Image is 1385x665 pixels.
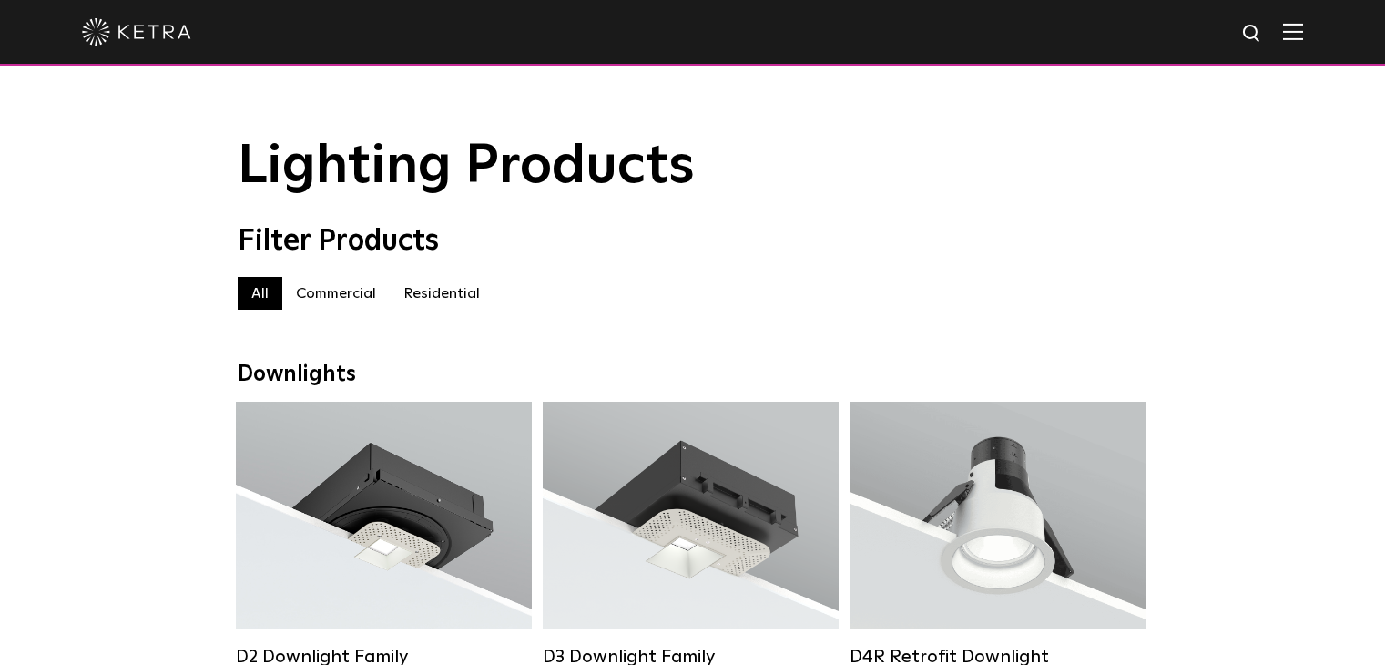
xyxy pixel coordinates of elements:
[238,139,695,194] span: Lighting Products
[1283,23,1303,40] img: Hamburger%20Nav.svg
[238,277,282,310] label: All
[238,362,1148,388] div: Downlights
[282,277,390,310] label: Commercial
[82,18,191,46] img: ketra-logo-2019-white
[390,277,494,310] label: Residential
[1241,23,1264,46] img: search icon
[238,224,1148,259] div: Filter Products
